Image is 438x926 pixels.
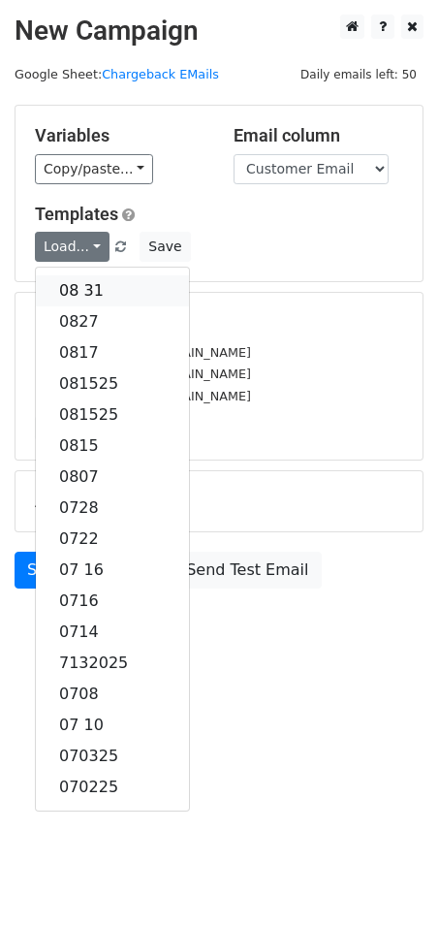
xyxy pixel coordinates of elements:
[36,462,189,493] a: 0807
[36,431,189,462] a: 0815
[15,67,219,81] small: Google Sheet:
[36,586,189,617] a: 0716
[36,617,189,648] a: 0714
[35,367,251,381] small: [EMAIL_ADDRESS][DOMAIN_NAME]
[36,555,189,586] a: 07 16
[36,306,189,337] a: 0827
[35,154,153,184] a: Copy/paste...
[173,552,321,589] a: Send Test Email
[35,345,251,360] small: [EMAIL_ADDRESS][DOMAIN_NAME]
[35,125,204,146] h5: Variables
[36,493,189,524] a: 0728
[36,399,189,431] a: 081525
[35,312,403,334] h5: 10 Recipients
[294,64,423,85] span: Daily emails left: 50
[102,67,219,81] a: Chargeback EMails
[15,15,423,48] h2: New Campaign
[35,232,109,262] a: Load...
[36,275,189,306] a: 08 31
[140,232,190,262] button: Save
[35,389,251,403] small: [EMAIL_ADDRESS][DOMAIN_NAME]
[341,833,438,926] iframe: Chat Widget
[36,679,189,710] a: 0708
[36,337,189,368] a: 0817
[36,648,189,679] a: 7132025
[35,204,118,224] a: Templates
[36,741,189,772] a: 070325
[15,552,78,589] a: Send
[294,67,423,81] a: Daily emails left: 50
[35,491,403,512] h5: Advanced
[36,772,189,803] a: 070225
[36,368,189,399] a: 081525
[36,524,189,555] a: 0722
[36,710,189,741] a: 07 10
[234,125,403,146] h5: Email column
